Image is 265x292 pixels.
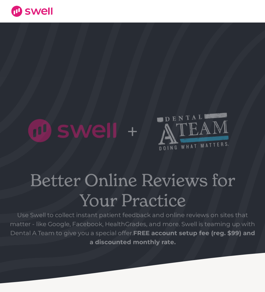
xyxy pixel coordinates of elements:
[90,230,255,246] strong: FREE account setup fee (reg. $99) and a discounted monthly rate.
[10,211,255,247] p: Use Swell to collect instant patient feedback and online reviews on sites that matter - like Goog...
[10,170,255,211] h1: Better Online Reviews for Your Practice
[27,118,117,143] img: The Swell logo.
[11,5,53,17] img: The Swell logo.
[127,116,138,145] div: +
